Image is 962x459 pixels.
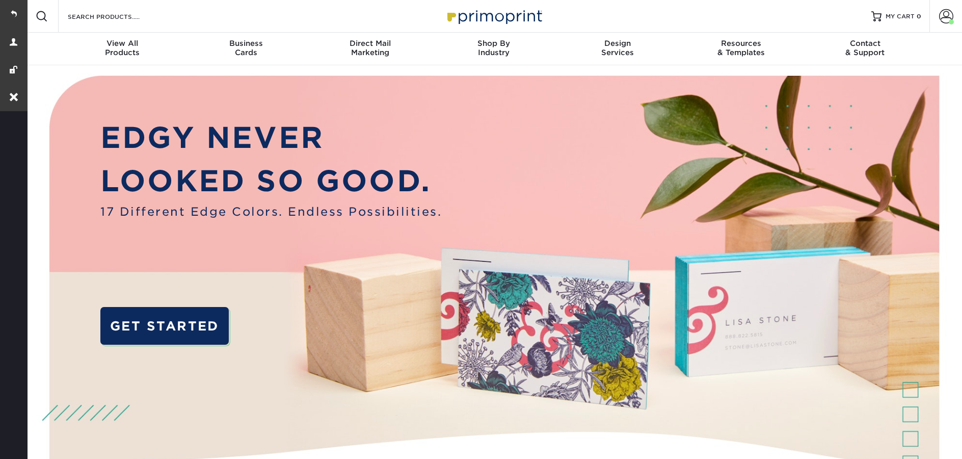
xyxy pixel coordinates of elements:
[308,39,432,48] span: Direct Mail
[443,5,545,27] img: Primoprint
[184,39,308,57] div: Cards
[184,39,308,48] span: Business
[61,39,184,57] div: Products
[184,33,308,65] a: BusinessCards
[803,39,927,48] span: Contact
[61,33,184,65] a: View AllProducts
[308,33,432,65] a: Direct MailMarketing
[679,39,803,57] div: & Templates
[555,39,679,48] span: Design
[100,203,442,220] span: 17 Different Edge Colors. Endless Possibilities.
[432,39,556,57] div: Industry
[61,39,184,48] span: View All
[67,10,166,22] input: SEARCH PRODUCTS.....
[803,39,927,57] div: & Support
[308,39,432,57] div: Marketing
[803,33,927,65] a: Contact& Support
[432,39,556,48] span: Shop By
[679,33,803,65] a: Resources& Templates
[555,39,679,57] div: Services
[100,160,442,203] p: LOOKED SO GOOD.
[679,39,803,48] span: Resources
[100,116,442,160] p: EDGY NEVER
[555,33,679,65] a: DesignServices
[917,13,921,20] span: 0
[432,33,556,65] a: Shop ByIndustry
[100,307,229,345] a: GET STARTED
[886,12,915,21] span: MY CART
